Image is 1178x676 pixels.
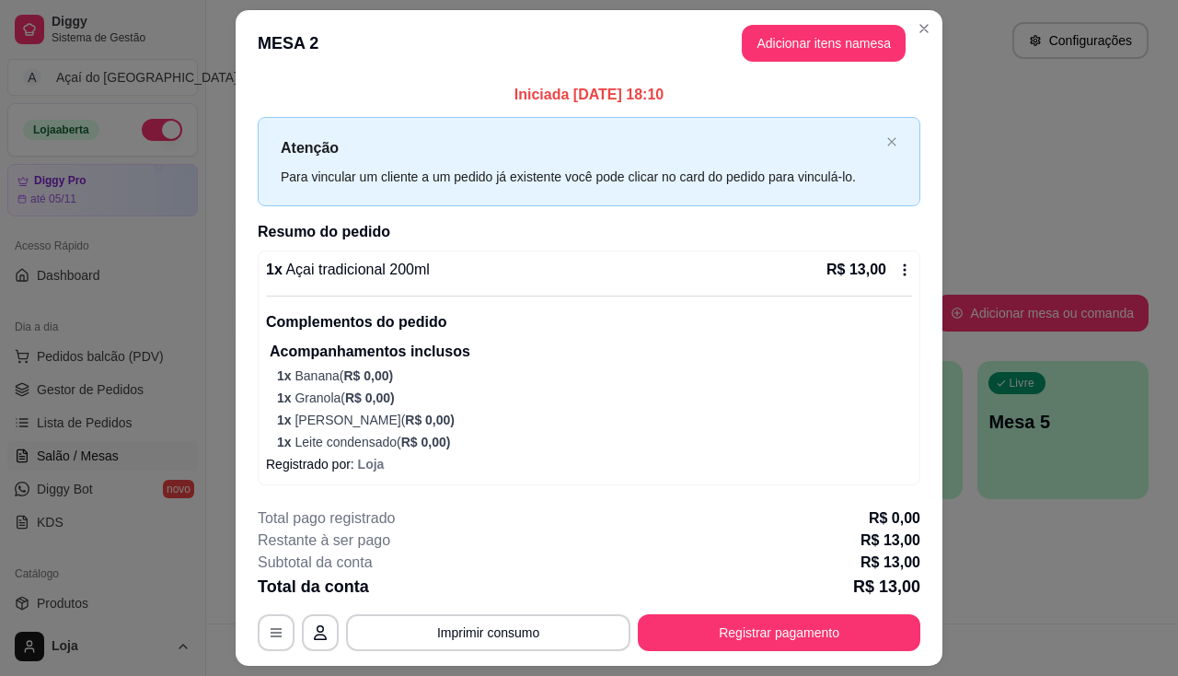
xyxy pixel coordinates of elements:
[869,507,920,530] p: R$ 0,00
[258,84,920,106] p: Iniciada [DATE] 18:10
[638,614,920,651] button: Registrar pagamento
[258,530,390,552] p: Restante à ser pago
[345,390,395,405] span: R$ 0,00 )
[277,389,912,407] p: Granola (
[742,25,906,62] button: Adicionar itens namesa
[277,413,294,427] span: 1 x
[886,136,897,148] button: close
[258,507,395,530] p: Total pago registrado
[343,368,393,383] span: R$ 0,00 )
[358,457,385,472] span: Loja
[886,136,897,147] span: close
[277,411,912,429] p: [PERSON_NAME] (
[236,10,942,76] header: MESA 2
[277,390,294,405] span: 1 x
[405,413,455,427] span: R$ 0,00 )
[346,614,630,651] button: Imprimir consumo
[909,14,939,43] button: Close
[860,552,920,574] p: R$ 13,00
[860,530,920,552] p: R$ 13,00
[283,262,430,277] span: Açai tradicional 200ml
[826,259,886,281] p: R$ 13,00
[281,167,879,187] div: Para vincular um cliente a um pedido já existente você pode clicar no card do pedido para vinculá...
[401,435,451,449] span: R$ 0,00 )
[277,435,294,449] span: 1 x
[266,455,912,473] p: Registrado por:
[270,341,912,363] p: Acompanhamentos inclusos
[258,552,373,574] p: Subtotal da conta
[258,574,369,600] p: Total da conta
[266,311,912,333] p: Complementos do pedido
[277,433,912,451] p: Leite condensado (
[281,136,879,159] p: Atenção
[266,259,430,281] p: 1 x
[258,221,920,243] h2: Resumo do pedido
[277,368,294,383] span: 1 x
[277,367,912,385] p: Banana (
[853,574,920,600] p: R$ 13,00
